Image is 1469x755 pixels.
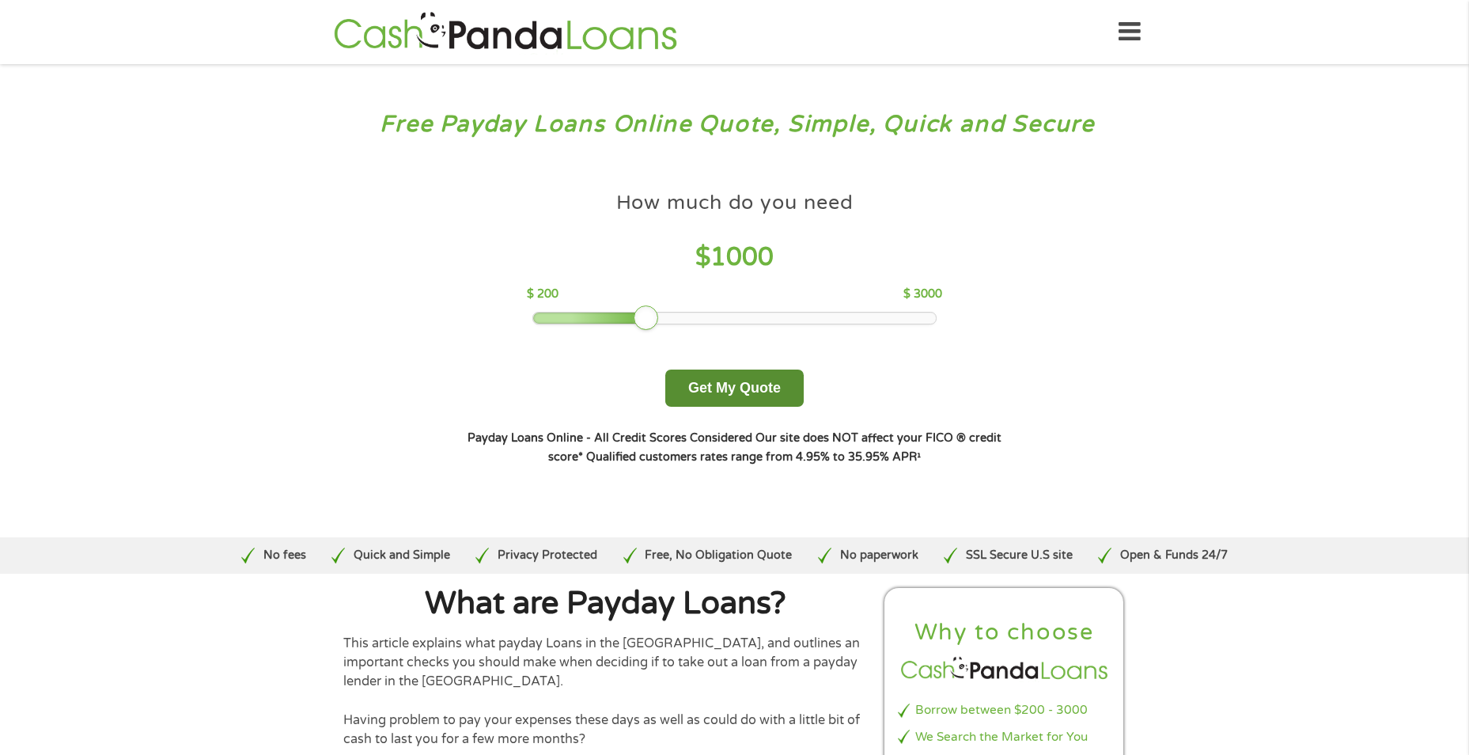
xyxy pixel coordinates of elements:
[898,701,1111,719] li: Borrow between $200 - 3000
[645,547,792,564] p: Free, No Obligation Quote
[498,547,597,564] p: Privacy Protected
[616,190,854,216] h4: How much do you need
[898,618,1111,647] h2: Why to choose
[966,547,1073,564] p: SSL Secure U.S site
[354,547,450,564] p: Quick and Simple
[329,9,682,55] img: GetLoanNow Logo
[586,450,921,464] strong: Qualified customers rates range from 4.95% to 35.95% APR¹
[1120,547,1228,564] p: Open & Funds 24/7
[46,110,1424,139] h3: Free Payday Loans Online Quote, Simple, Quick and Secure
[710,242,774,272] span: 1000
[343,634,869,692] p: This article explains what payday Loans in the [GEOGRAPHIC_DATA], and outlines an important check...
[665,370,804,407] button: Get My Quote
[343,711,869,749] p: Having problem to pay your expenses these days as well as could do with a little bit of cash to l...
[527,286,558,303] p: $ 200
[527,241,942,274] h4: $
[263,547,306,564] p: No fees
[898,728,1111,746] li: We Search the Market for You
[468,431,752,445] strong: Payday Loans Online - All Credit Scores Considered
[840,547,918,564] p: No paperwork
[343,588,869,620] h1: What are Payday Loans?
[548,431,1001,464] strong: Our site does NOT affect your FICO ® credit score*
[903,286,942,303] p: $ 3000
